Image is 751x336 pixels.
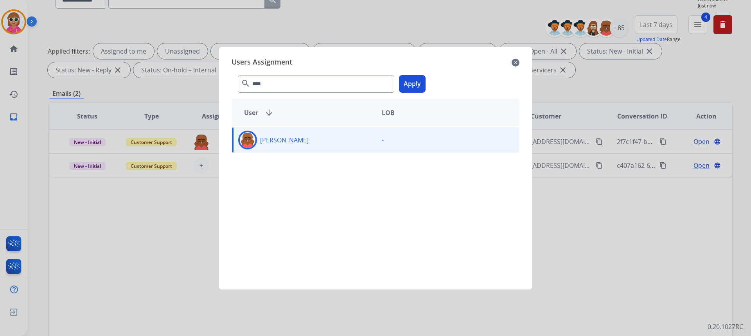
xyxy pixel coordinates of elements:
[382,135,384,145] p: -
[241,79,250,88] mat-icon: search
[264,108,274,117] mat-icon: arrow_downward
[399,75,426,93] button: Apply
[382,108,395,117] span: LOB
[260,135,309,145] p: [PERSON_NAME]
[232,56,292,69] span: Users Assignment
[512,58,519,67] mat-icon: close
[238,108,375,117] div: User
